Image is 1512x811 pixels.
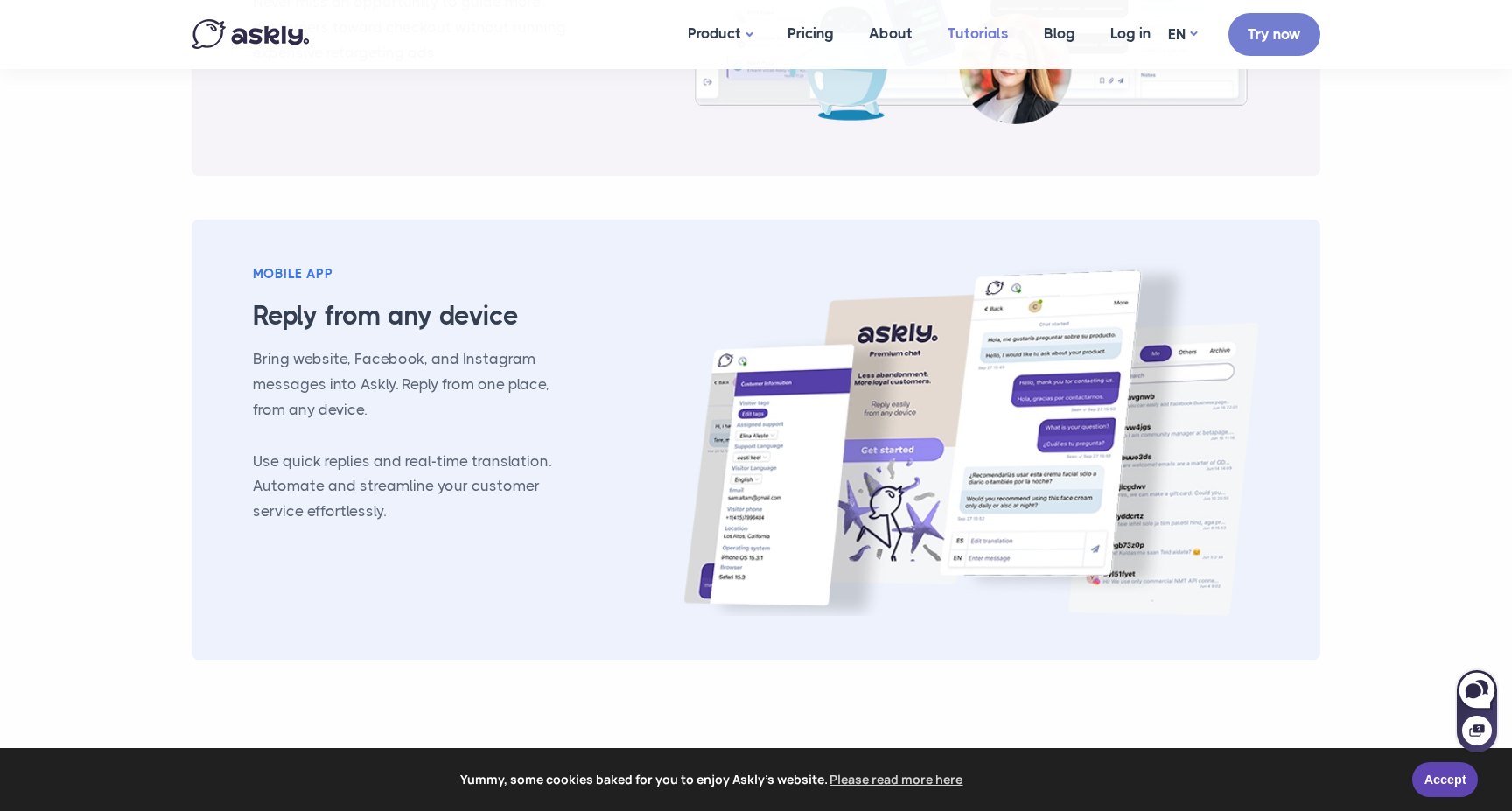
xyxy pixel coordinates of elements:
p: Use quick replies and real-time translation. Automate and streamline your customer service effort... [253,449,570,525]
img: Askly [192,19,309,49]
p: Bring website, Facebook, and Instagram messages into Askly. Reply from one place, from any device. [253,346,570,423]
span: Yummy, some cookies baked for you to enjoy Askly's website. [25,766,1400,793]
a: learn more about cookies [828,766,966,793]
iframe: Askly chat [1455,667,1499,754]
a: Try now [1228,13,1320,56]
a: EN [1168,22,1197,47]
div: Mobile App [253,263,570,286]
a: Accept [1412,762,1478,797]
h3: Reply from any device [253,299,570,333]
